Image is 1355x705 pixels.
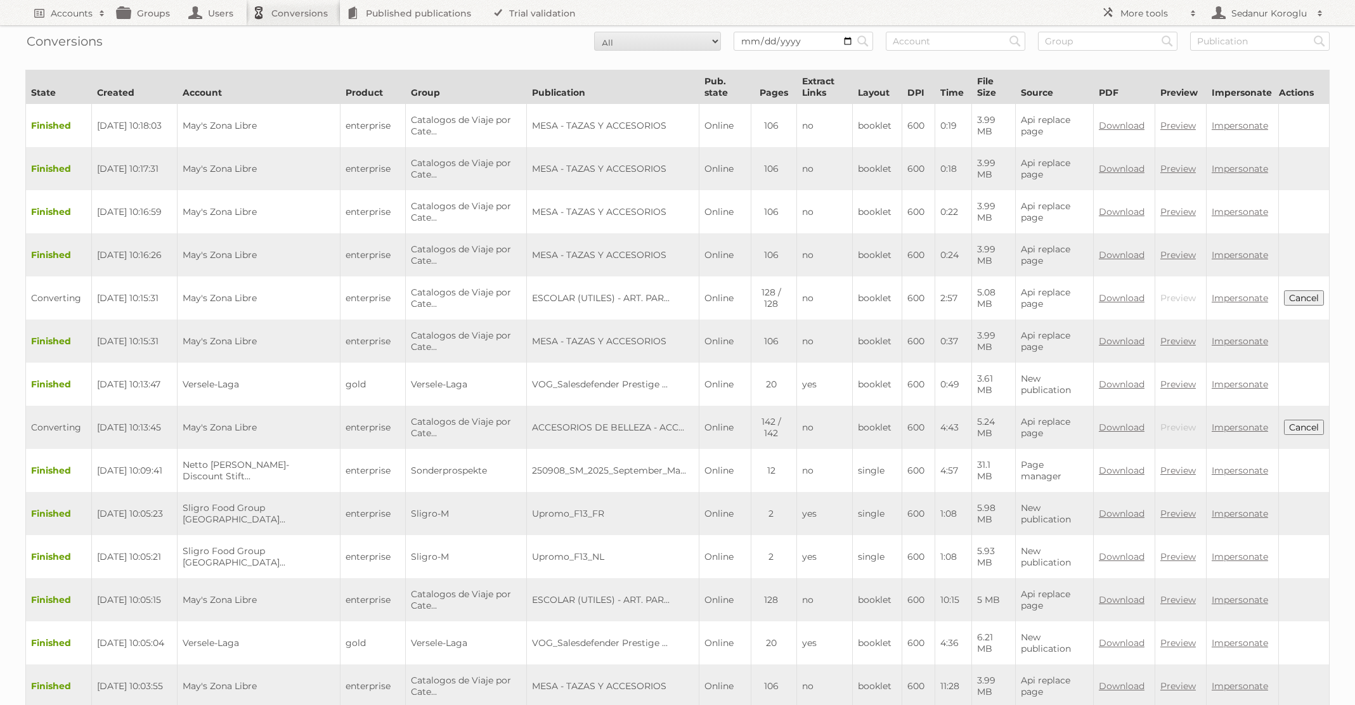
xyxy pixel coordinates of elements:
[935,190,972,233] td: 0:22
[1038,32,1177,51] input: Group
[340,492,405,535] td: enterprise
[796,492,853,535] td: yes
[1016,406,1094,449] td: Api replace page
[97,249,162,261] span: [DATE] 10:16:26
[1160,206,1196,217] a: Preview
[1016,320,1094,363] td: Api replace page
[972,147,1016,190] td: 3.99 MB
[853,233,902,276] td: booklet
[97,637,164,649] span: [DATE] 10:05:04
[902,578,935,621] td: 600
[26,406,92,449] td: Converting
[1155,276,1206,320] td: Preview
[1099,551,1144,562] a: Download
[178,276,340,320] td: May's Zona Libre
[796,70,853,104] th: Extract Links
[935,492,972,535] td: 1:08
[935,104,972,148] td: 0:19
[97,292,159,304] span: [DATE] 10:15:31
[699,233,751,276] td: Online
[699,190,751,233] td: Online
[751,320,796,363] td: 106
[902,363,935,406] td: 600
[796,190,853,233] td: no
[751,147,796,190] td: 106
[902,621,935,664] td: 600
[178,70,340,104] th: Account
[1310,32,1329,51] input: Search
[796,233,853,276] td: no
[796,363,853,406] td: yes
[902,492,935,535] td: 600
[972,406,1016,449] td: 5.24 MB
[526,621,699,664] td: VOG_Salesdefender Prestige ...
[1120,7,1184,20] h2: More tools
[1016,104,1094,148] td: Api replace page
[1016,535,1094,578] td: New publication
[178,621,340,664] td: Versele-Laga
[796,320,853,363] td: no
[26,363,92,406] td: Finished
[1158,32,1177,51] input: Search
[935,406,972,449] td: 4:43
[853,276,902,320] td: booklet
[1099,594,1144,605] a: Download
[751,190,796,233] td: 106
[1099,206,1144,217] a: Download
[972,104,1016,148] td: 3.99 MB
[1212,292,1268,304] a: Impersonate
[935,147,972,190] td: 0:18
[26,147,92,190] td: Finished
[340,70,405,104] th: Product
[406,578,527,621] td: Catalogos de Viaje por Cate...
[1212,465,1268,476] a: Impersonate
[178,578,340,621] td: May's Zona Libre
[26,104,92,148] td: Finished
[340,320,405,363] td: enterprise
[1099,422,1144,433] a: Download
[178,190,340,233] td: May's Zona Libre
[1016,578,1094,621] td: Api replace page
[972,70,1016,104] th: File Size
[902,406,935,449] td: 600
[1006,32,1025,51] input: Search
[796,147,853,190] td: no
[902,104,935,148] td: 600
[26,233,92,276] td: Finished
[751,406,796,449] td: 142 / 142
[699,621,751,664] td: Online
[340,621,405,664] td: gold
[97,335,159,347] span: [DATE] 10:15:31
[97,680,163,692] span: [DATE] 10:03:55
[902,233,935,276] td: 600
[526,449,699,492] td: 250908_SM_2025_September_Ma...
[26,492,92,535] td: Finished
[97,594,161,605] span: [DATE] 10:05:15
[751,578,796,621] td: 128
[526,70,699,104] th: Publication
[1160,465,1196,476] a: Preview
[1099,637,1144,649] a: Download
[26,70,92,104] th: State
[406,147,527,190] td: Catalogos de Viaje por Cate...
[1099,292,1144,304] a: Download
[406,233,527,276] td: Catalogos de Viaje por Cate...
[1155,70,1206,104] th: Preview
[26,449,92,492] td: Finished
[1160,637,1196,649] a: Preview
[1155,406,1206,449] td: Preview
[853,578,902,621] td: booklet
[340,233,405,276] td: enterprise
[526,276,699,320] td: ESCOLAR (UTILES) - ART. PAR...
[972,535,1016,578] td: 5.93 MB
[1016,492,1094,535] td: New publication
[51,7,93,20] h2: Accounts
[97,508,163,519] span: [DATE] 10:05:23
[526,535,699,578] td: Upromo_F13_NL
[340,276,405,320] td: enterprise
[526,406,699,449] td: ACCESORIOS DE BELLEZA - ACC...
[796,535,853,578] td: yes
[796,276,853,320] td: no
[1212,120,1268,131] a: Impersonate
[178,233,340,276] td: May's Zona Libre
